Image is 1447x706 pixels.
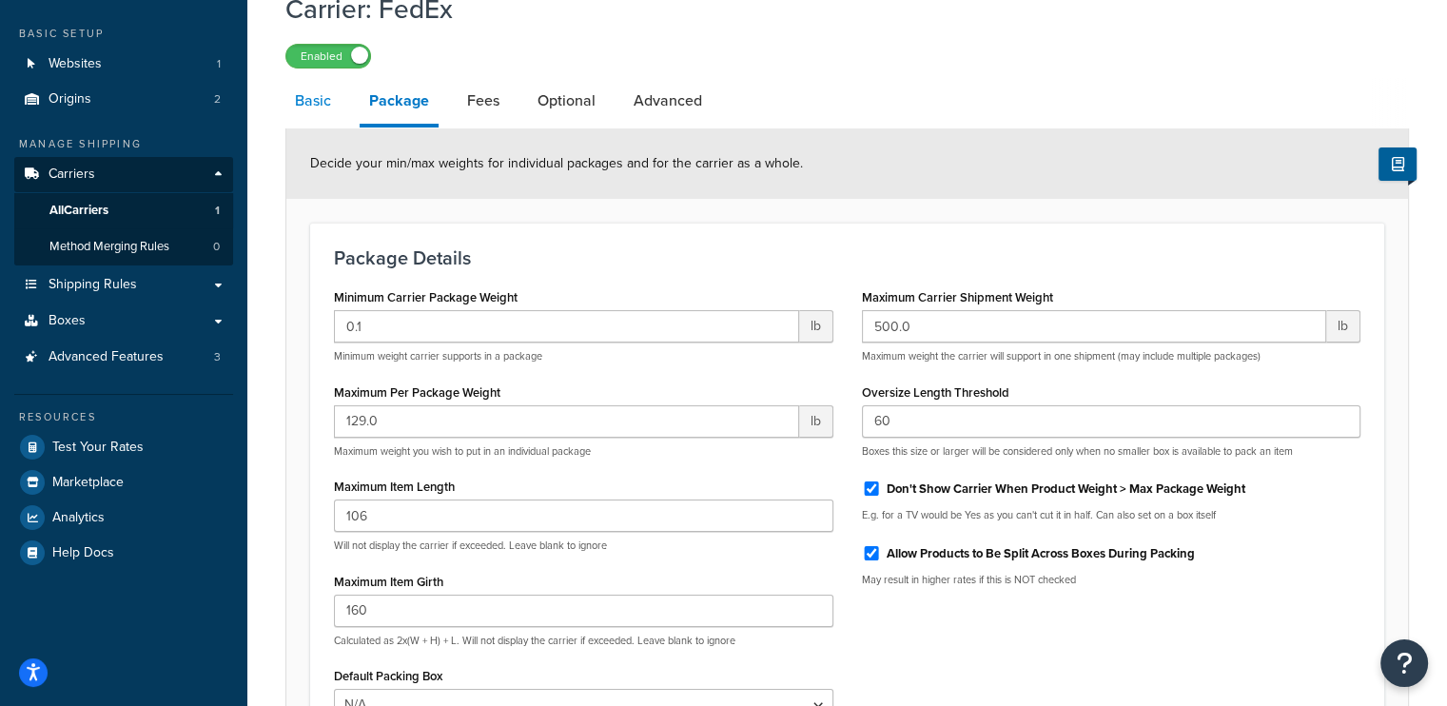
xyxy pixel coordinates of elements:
p: Calculated as 2x(W + H) + L. Will not display the carrier if exceeded. Leave blank to ignore [334,634,833,648]
label: Allow Products to Be Split Across Boxes During Packing [887,545,1195,562]
span: Test Your Rates [52,440,144,456]
p: Boxes this size or larger will be considered only when no smaller box is available to pack an item [862,444,1361,459]
a: Advanced [624,78,712,124]
div: Resources [14,409,233,425]
a: Shipping Rules [14,267,233,303]
span: Boxes [49,313,86,329]
span: Origins [49,91,91,108]
a: AllCarriers1 [14,193,233,228]
span: lb [799,310,833,343]
label: Don't Show Carrier When Product Weight > Max Package Weight [887,480,1245,498]
span: lb [1326,310,1360,343]
span: Marketplace [52,475,124,491]
span: Websites [49,56,102,72]
p: Will not display the carrier if exceeded. Leave blank to ignore [334,539,833,553]
li: Websites [14,47,233,82]
li: Advanced Features [14,340,233,375]
span: 0 [213,239,220,255]
span: Carriers [49,167,95,183]
a: Method Merging Rules0 [14,229,233,265]
label: Minimum Carrier Package Weight [334,290,518,304]
span: All Carriers [49,203,108,219]
label: Maximum Item Length [334,480,455,494]
h3: Package Details [334,247,1360,268]
span: Decide your min/max weights for individual packages and for the carrier as a whole. [310,153,803,173]
li: Origins [14,82,233,117]
a: Carriers [14,157,233,192]
span: Method Merging Rules [49,239,169,255]
span: 1 [215,203,220,219]
p: E.g. for a TV would be Yes as you can't cut it in half. Can also set on a box itself [862,508,1361,522]
a: Help Docs [14,536,233,570]
a: Marketplace [14,465,233,500]
div: Manage Shipping [14,136,233,152]
label: Maximum Item Girth [334,575,443,589]
a: Advanced Features3 [14,340,233,375]
p: May result in higher rates if this is NOT checked [862,573,1361,587]
span: 1 [217,56,221,72]
span: lb [799,405,833,438]
label: Maximum Per Package Weight [334,385,500,400]
p: Maximum weight the carrier will support in one shipment (may include multiple packages) [862,349,1361,363]
a: Origins2 [14,82,233,117]
p: Minimum weight carrier supports in a package [334,349,833,363]
p: Maximum weight you wish to put in an individual package [334,444,833,459]
span: Advanced Features [49,349,164,365]
span: Analytics [52,510,105,526]
a: Websites1 [14,47,233,82]
span: 2 [214,91,221,108]
span: Shipping Rules [49,277,137,293]
label: Enabled [286,45,370,68]
button: Open Resource Center [1380,639,1428,687]
a: Basic [285,78,341,124]
div: Basic Setup [14,26,233,42]
a: Optional [528,78,605,124]
span: Help Docs [52,545,114,561]
a: Boxes [14,304,233,339]
li: Method Merging Rules [14,229,233,265]
label: Oversize Length Threshold [862,385,1009,400]
button: Show Help Docs [1379,147,1417,181]
a: Analytics [14,500,233,535]
li: Carriers [14,157,233,265]
span: 3 [214,349,221,365]
a: Test Your Rates [14,430,233,464]
a: Fees [458,78,509,124]
a: Package [360,78,439,127]
label: Maximum Carrier Shipment Weight [862,290,1053,304]
label: Default Packing Box [334,669,442,683]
